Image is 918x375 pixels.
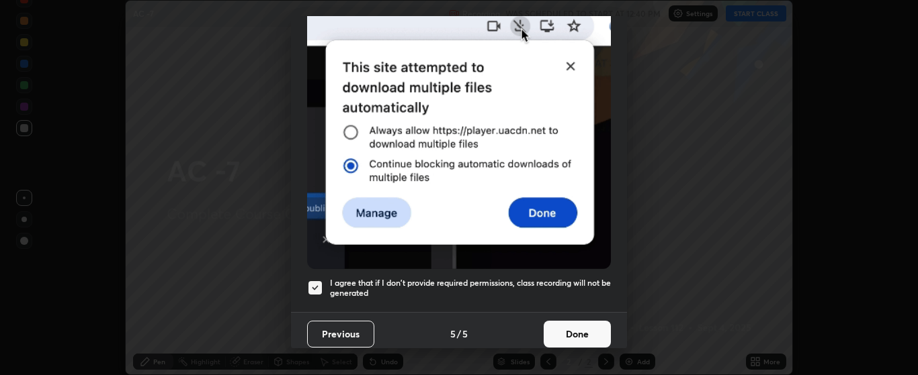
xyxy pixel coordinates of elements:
[450,327,456,341] h4: 5
[462,327,468,341] h4: 5
[307,321,374,347] button: Previous
[544,321,611,347] button: Done
[457,327,461,341] h4: /
[330,278,611,299] h5: I agree that if I don't provide required permissions, class recording will not be generated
